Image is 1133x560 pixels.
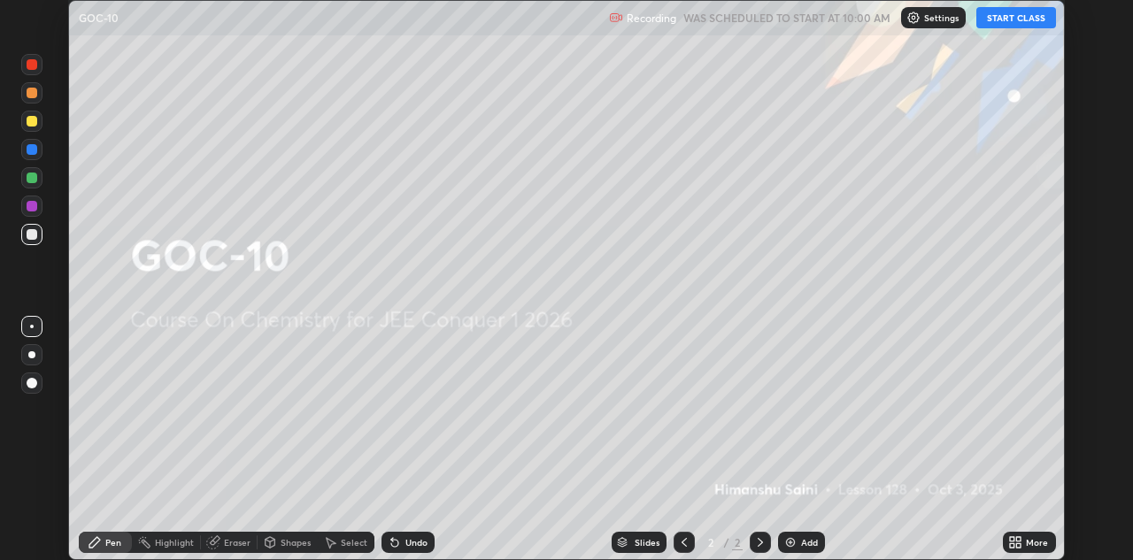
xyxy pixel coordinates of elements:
[155,538,194,547] div: Highlight
[627,12,676,25] p: Recording
[105,538,121,547] div: Pen
[924,13,959,22] p: Settings
[783,535,798,549] img: add-slide-button
[801,538,818,547] div: Add
[683,10,890,26] h5: WAS SCHEDULED TO START AT 10:00 AM
[224,538,250,547] div: Eraser
[609,11,623,25] img: recording.375f2c34.svg
[281,538,311,547] div: Shapes
[405,538,428,547] div: Undo
[976,7,1056,28] button: START CLASS
[79,11,119,25] p: GOC-10
[906,11,921,25] img: class-settings-icons
[702,537,720,548] div: 2
[341,538,367,547] div: Select
[732,534,743,550] div: 2
[723,537,728,548] div: /
[635,538,659,547] div: Slides
[1026,538,1048,547] div: More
